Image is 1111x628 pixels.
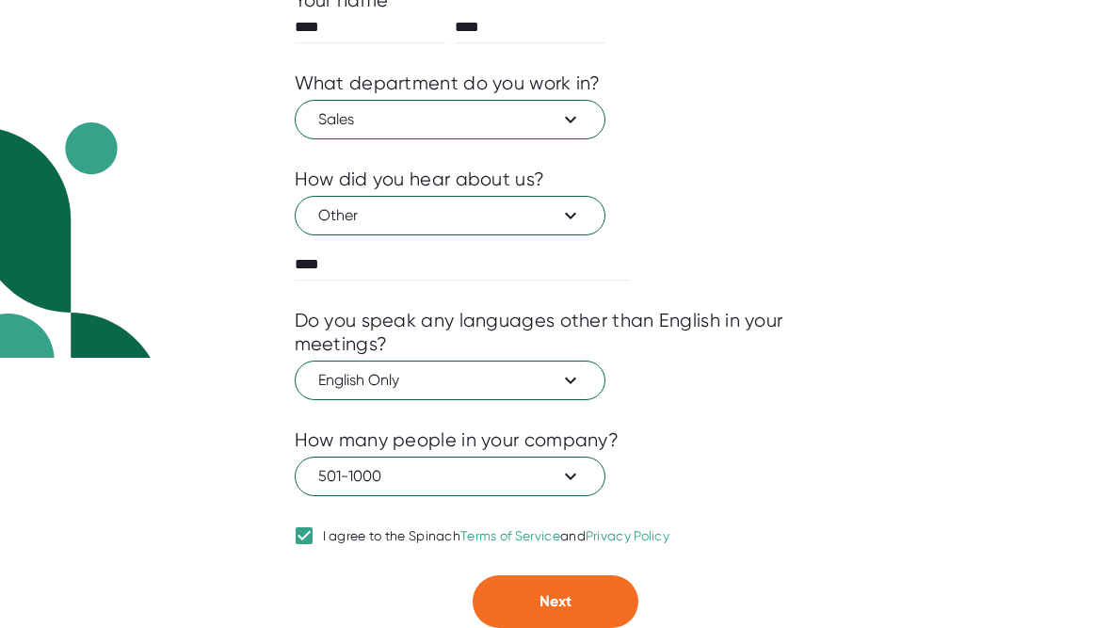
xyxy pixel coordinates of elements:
[323,528,670,545] div: I agree to the Spinach and
[586,528,669,543] a: Privacy Policy
[295,309,817,356] div: Do you speak any languages other than English in your meetings?
[295,361,605,400] button: English Only
[295,72,601,95] div: What department do you work in?
[318,108,582,131] span: Sales
[295,168,545,191] div: How did you hear about us?
[460,528,560,543] a: Terms of Service
[295,196,605,235] button: Other
[295,457,605,496] button: 501-1000
[318,369,582,392] span: English Only
[318,465,582,488] span: 501-1000
[318,204,582,227] span: Other
[295,428,620,452] div: How many people in your company?
[473,575,638,628] button: Next
[539,592,572,610] span: Next
[295,100,605,139] button: Sales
